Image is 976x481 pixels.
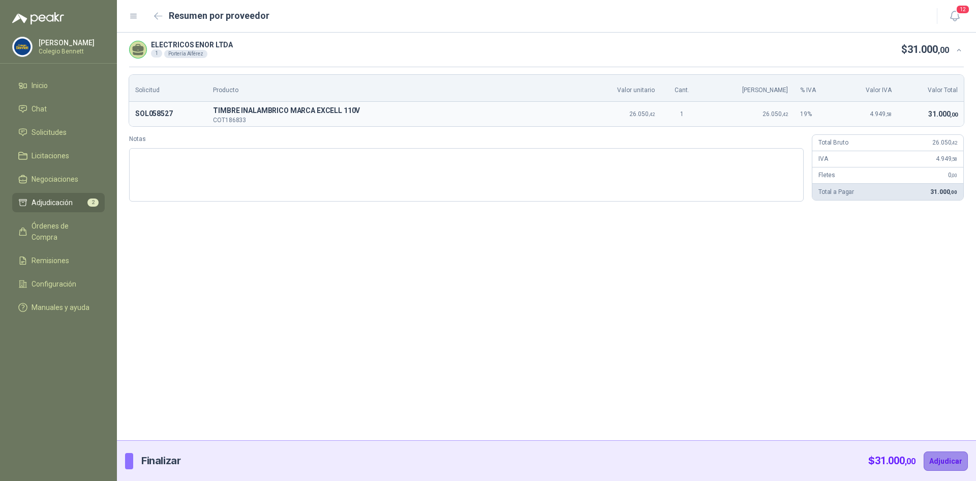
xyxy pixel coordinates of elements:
[32,174,78,185] span: Negociaciones
[956,5,970,14] span: 12
[838,75,898,102] th: Valor IVA
[32,278,76,290] span: Configuración
[141,453,180,469] p: Finalizar
[32,80,48,91] span: Inicio
[207,75,583,102] th: Producto
[870,110,892,118] span: 4.949
[794,75,838,102] th: % IVA
[928,110,958,118] span: 31.000
[818,171,835,180] p: Fletes
[945,7,964,25] button: 12
[951,173,957,178] span: ,00
[151,49,162,58] div: 1
[12,76,105,95] a: Inicio
[875,455,916,467] span: 31.000
[151,41,233,48] p: ELECTRICOS ENOR LTDA
[886,111,892,117] span: ,58
[87,199,99,207] span: 2
[32,255,69,266] span: Remisiones
[794,102,838,126] td: 19 %
[13,37,32,56] img: Company Logo
[32,302,89,313] span: Manuales y ayuda
[32,197,73,208] span: Adjudicación
[213,117,576,123] p: COT186833
[12,99,105,119] a: Chat
[629,110,655,118] span: 26.050
[39,39,102,46] p: [PERSON_NAME]
[901,42,949,58] p: $
[948,172,957,179] span: 0
[12,12,64,24] img: Logo peakr
[950,189,957,195] span: ,00
[12,298,105,317] a: Manuales y ayuda
[129,134,804,144] label: Notas
[583,75,661,102] th: Valor unitario
[661,102,703,126] td: 1
[905,457,916,466] span: ,00
[32,103,47,115] span: Chat
[12,251,105,270] a: Remisiones
[868,453,916,469] p: $
[762,110,788,118] span: 26.050
[39,48,102,54] p: Colegio Bennett
[12,123,105,142] a: Solicitudes
[661,75,703,102] th: Cant.
[12,193,105,212] a: Adjudicación2
[924,451,968,471] button: Adjudicar
[938,45,949,55] span: ,00
[135,108,201,120] p: SOL058527
[951,140,957,146] span: ,42
[32,220,95,243] span: Órdenes de Compra
[818,187,854,197] p: Total a Pagar
[950,111,958,118] span: ,00
[818,154,828,164] p: IVA
[907,43,949,55] span: 31.000
[782,111,788,117] span: ,42
[12,216,105,247] a: Órdenes de Compra
[32,127,67,138] span: Solicitudes
[12,146,105,165] a: Licitaciones
[703,75,794,102] th: [PERSON_NAME]
[169,9,269,23] h2: Resumen por proveedor
[932,139,957,146] span: 26.050
[164,50,207,58] div: Portería Alférez
[930,188,957,195] span: 31.000
[129,75,207,102] th: Solicitud
[12,169,105,189] a: Negociaciones
[213,105,576,117] p: T
[936,155,957,162] span: 4.949
[818,138,848,148] p: Total Bruto
[12,274,105,294] a: Configuración
[213,105,576,117] span: TIMBRE INALAMBRICO MARCA EXCELL 110V
[898,75,964,102] th: Valor Total
[951,156,957,162] span: ,58
[649,111,655,117] span: ,42
[32,150,69,161] span: Licitaciones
